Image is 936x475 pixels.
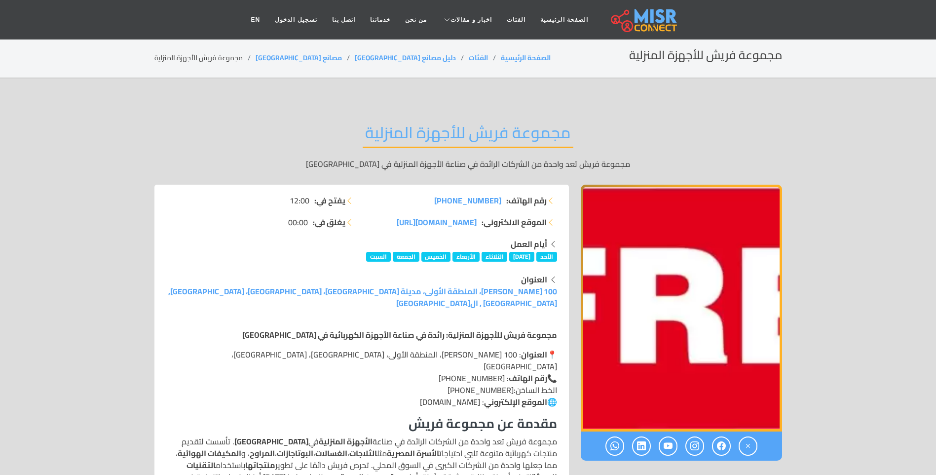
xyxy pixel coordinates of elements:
[434,195,501,206] a: [PHONE_NUMBER]
[250,446,275,461] strong: المراوح
[314,195,345,206] strong: يفتح في:
[267,10,324,29] a: تسجيل الدخول
[484,395,547,409] strong: الموقع الإلكتروني
[581,185,782,432] div: 1 / 1
[178,446,241,461] strong: المكيفات الهوائية
[288,216,308,228] span: 00:00
[533,10,596,29] a: الصفحة الرئيسية
[521,272,547,287] strong: العنوان
[434,10,499,29] a: اخبار و مقالات
[319,434,373,449] strong: الأجهزة المنزلية
[325,10,363,29] a: اتصل بنا
[277,446,313,461] strong: البوتاجازات
[366,252,391,262] span: السبت
[168,284,557,311] a: 100 [PERSON_NAME]، المنطقة الأولى، مدينة [GEOGRAPHIC_DATA]، [GEOGRAPHIC_DATA]، [GEOGRAPHIC_DATA],...
[242,327,557,342] strong: مجموعة فريش للأجهزة المنزلية: رائدة في صناعة الأجهزة الكهربائية في [GEOGRAPHIC_DATA]
[452,252,480,262] span: الأربعاء
[482,252,508,262] span: الثلاثاء
[355,51,456,64] a: دليل مصانع [GEOGRAPHIC_DATA]
[154,158,782,170] p: مجموعة فريش تعد واحدة من الشركات الرائدة في صناعة الأجهزة المنزلية في [GEOGRAPHIC_DATA]
[421,252,451,262] span: الخميس
[166,416,557,431] h3: مقدمة عن مجموعة فريش
[315,446,347,461] strong: الغسالات
[611,7,677,32] img: main.misr_connect
[166,349,557,408] p: 📍 : 100 [PERSON_NAME]، المنطقة الأولى، [GEOGRAPHIC_DATA]، [GEOGRAPHIC_DATA]، [GEOGRAPHIC_DATA] 📞 ...
[245,458,275,473] strong: منتجاتها
[482,216,547,228] strong: الموقع الالكتروني:
[536,252,557,262] span: الأحد
[290,195,309,206] span: 12:00
[521,347,547,362] strong: العنوان
[509,371,547,386] strong: رقم الهاتف
[234,434,308,449] strong: [GEOGRAPHIC_DATA]
[450,15,492,24] span: اخبار و مقالات
[506,195,547,206] strong: رقم الهاتف:
[397,215,477,230] span: [DOMAIN_NAME][URL]
[581,185,782,432] img: مجموعة فريش للأجهزة المنزلية
[393,252,419,262] span: الجمعة
[387,446,439,461] strong: الأسرة المصرية
[244,10,268,29] a: EN
[509,252,534,262] span: [DATE]
[398,10,434,29] a: من نحن
[434,193,501,208] span: [PHONE_NUMBER]
[501,51,551,64] a: الصفحة الرئيسية
[313,216,345,228] strong: يغلق في:
[154,53,256,63] li: مجموعة فريش للأجهزة المنزلية
[363,123,573,148] h2: مجموعة فريش للأجهزة المنزلية
[469,51,488,64] a: الفئات
[363,10,398,29] a: خدماتنا
[629,48,782,63] h2: مجموعة فريش للأجهزة المنزلية
[349,446,377,461] strong: الثلاجات
[511,237,547,251] strong: أيام العمل
[397,216,477,228] a: [DOMAIN_NAME][URL]
[256,51,342,64] a: مصانع [GEOGRAPHIC_DATA]
[499,10,533,29] a: الفئات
